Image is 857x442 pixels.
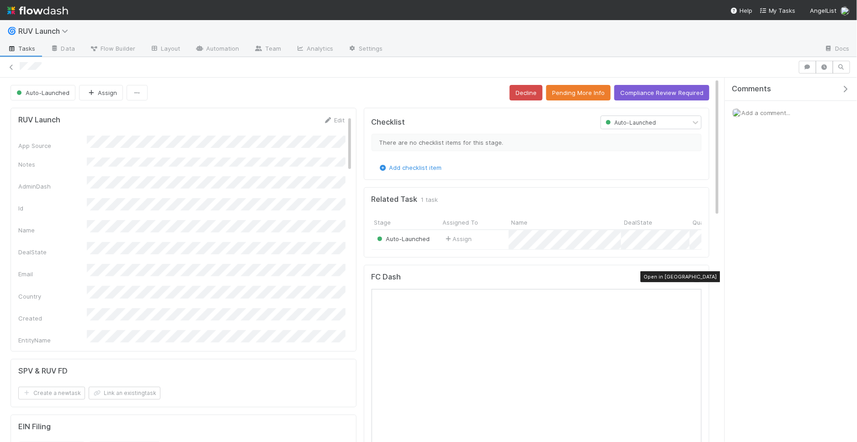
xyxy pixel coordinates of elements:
img: avatar_2de93f86-b6c7-4495-bfe2-fb093354a53c.png [732,108,741,117]
button: Compliance Review Required [614,85,709,100]
h5: FC Dash [372,273,401,282]
span: Auto-Launched [604,119,656,126]
a: Edit [324,116,345,124]
span: AngelList [810,7,837,14]
span: Flow Builder [90,44,135,53]
a: Automation [188,42,247,57]
div: AdminDash [18,182,87,191]
button: Link an existingtask [89,387,160,400]
a: My Tasks [760,6,796,15]
a: Add checklist item [378,164,442,171]
div: EntityName [18,336,87,345]
span: Comments [732,84,771,94]
span: Assign [444,234,472,243]
div: App Source [18,141,87,150]
a: Layout [143,42,188,57]
span: Auto-Launched [15,89,69,96]
h5: SPV & RUV FD [18,367,68,376]
span: 🌀 [7,27,16,35]
a: Flow Builder [82,42,143,57]
button: Assign [79,85,123,100]
a: Docs [817,42,857,57]
span: Tasks [7,44,36,53]
span: Name [511,218,528,227]
div: Notes [18,160,87,169]
button: Pending More Info [546,85,611,100]
span: Quant Fund Tag [693,218,739,227]
div: Help [730,6,752,15]
span: 1 task [421,195,438,204]
div: There are no checklist items for this stage. [372,134,702,151]
h5: EIN Filing [18,422,51,431]
div: DealState [18,247,87,257]
div: Name [18,226,87,235]
button: Create a newtask [18,387,85,400]
button: Auto-Launched [11,85,75,100]
a: Team [247,42,288,57]
a: Data [43,42,82,57]
span: Add a comment... [741,109,791,116]
h5: Related Task [372,195,418,204]
div: Country [18,292,87,301]
button: Decline [510,85,543,100]
div: Created [18,314,87,323]
a: Settings [341,42,390,57]
span: RUV Launch [18,26,73,36]
span: Auto-Launched [375,235,430,242]
h5: Checklist [372,118,405,127]
span: Assigned To [443,218,479,227]
img: avatar_2de93f86-b6c7-4495-bfe2-fb093354a53c.png [841,6,850,16]
span: My Tasks [760,7,796,14]
span: DealState [624,218,653,227]
a: Analytics [288,42,341,57]
div: Id [18,204,87,213]
img: logo-inverted-e16ddd16eac7371096b0.svg [7,3,68,18]
div: Email [18,269,87,279]
h5: RUV Launch [18,116,60,125]
div: Auto-Launched [375,234,430,243]
span: Stage [374,218,391,227]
